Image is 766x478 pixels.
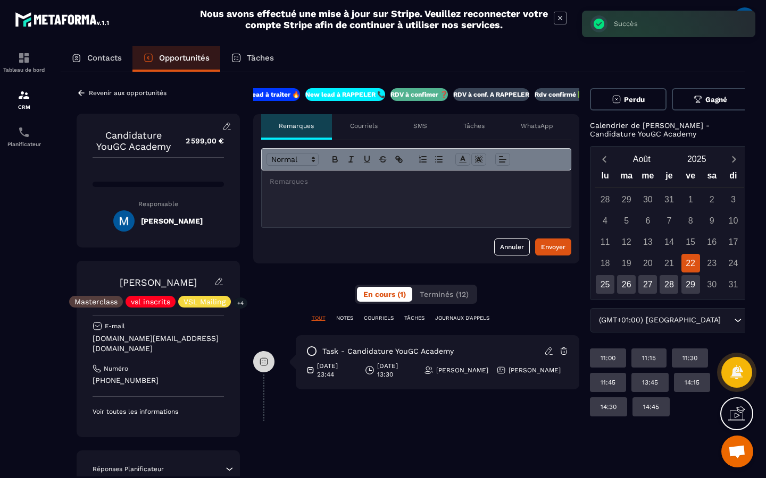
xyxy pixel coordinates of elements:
[701,168,722,187] div: sa
[132,46,220,72] a: Opportunités
[595,168,616,187] div: lu
[535,90,586,99] p: Rdv confirmé ✅
[535,238,571,255] button: Envoyer
[463,122,485,130] p: Tâches
[93,407,224,416] p: Voir toutes les informations
[703,254,721,272] div: 23
[93,465,164,473] p: Réponses Planificateur
[616,168,637,187] div: ma
[247,53,274,63] p: Tâches
[642,378,658,387] p: 13:45
[590,121,749,138] p: Calendrier de [PERSON_NAME] - Candidature YouGC Academy
[682,354,697,362] p: 11:30
[420,290,469,298] span: Terminés (12)
[660,254,678,272] div: 21
[617,211,636,230] div: 5
[404,314,424,322] p: TÂCHES
[494,238,530,255] button: Annuler
[322,346,454,356] p: task - Candidature YouGC Academy
[597,314,723,326] span: (GMT+01:00) [GEOGRAPHIC_DATA]
[601,378,615,387] p: 11:45
[357,287,412,302] button: En cours (1)
[721,436,753,467] a: Ouvrir le chat
[703,211,721,230] div: 9
[159,53,210,63] p: Opportunités
[18,52,30,64] img: formation
[305,90,385,99] p: New lead à RAPPELER 📞
[660,190,678,209] div: 31
[590,88,667,110] button: Perdu
[617,254,636,272] div: 19
[595,152,614,166] button: Previous month
[596,275,614,294] div: 25
[312,314,326,322] p: TOUT
[659,168,680,187] div: je
[703,190,721,209] div: 2
[596,254,614,272] div: 18
[595,190,744,294] div: Calendar days
[131,298,170,305] p: vsl inscrits
[453,90,529,99] p: RDV à conf. A RAPPELER
[638,233,657,251] div: 13
[377,362,416,379] p: [DATE] 13:30
[590,308,749,332] div: Search for option
[637,168,659,187] div: me
[596,190,614,209] div: 28
[724,211,743,230] div: 10
[624,96,645,104] span: Perdu
[685,378,700,387] p: 14:15
[722,168,744,187] div: di
[724,233,743,251] div: 17
[3,118,45,155] a: schedulerschedulerPlanificateur
[672,88,749,110] button: Gagné
[184,298,226,305] p: VSL Mailing
[175,131,224,151] p: 2 599,00 €
[199,8,548,30] h2: Nous avons effectué une mise à jour sur Stripe. Veuillez reconnecter votre compte Stripe afin de ...
[681,233,700,251] div: 15
[18,89,30,101] img: formation
[614,150,670,168] button: Open months overlay
[18,126,30,139] img: scheduler
[617,233,636,251] div: 12
[141,217,203,225] h5: [PERSON_NAME]
[595,168,744,294] div: Calendar wrapper
[15,10,111,29] img: logo
[509,366,561,374] p: [PERSON_NAME]
[350,122,378,130] p: Courriels
[3,104,45,110] p: CRM
[93,200,224,208] p: Responsable
[681,190,700,209] div: 1
[617,190,636,209] div: 29
[703,233,721,251] div: 16
[363,290,406,298] span: En cours (1)
[681,254,700,272] div: 22
[705,96,727,104] span: Gagné
[638,275,657,294] div: 27
[234,90,300,99] p: New lead à traiter 🔥
[596,211,614,230] div: 4
[521,122,553,130] p: WhatsApp
[104,364,128,373] p: Numéro
[3,67,45,73] p: Tableau de bord
[642,354,656,362] p: 11:15
[601,403,617,411] p: 14:30
[87,53,122,63] p: Contacts
[436,366,488,374] p: [PERSON_NAME]
[234,297,247,309] p: +4
[638,254,657,272] div: 20
[3,141,45,147] p: Planificateur
[93,334,224,354] p: [DOMAIN_NAME][EMAIL_ADDRESS][DOMAIN_NAME]
[703,275,721,294] div: 30
[220,46,285,72] a: Tâches
[660,233,678,251] div: 14
[105,322,125,330] p: E-mail
[643,403,659,411] p: 14:45
[541,242,565,252] div: Envoyer
[617,275,636,294] div: 26
[93,375,224,386] p: [PHONE_NUMBER]
[680,168,701,187] div: ve
[317,362,357,379] p: [DATE] 23:44
[725,152,744,166] button: Next month
[89,89,166,97] p: Revenir aux opportunités
[390,90,448,99] p: RDV à confimer ❓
